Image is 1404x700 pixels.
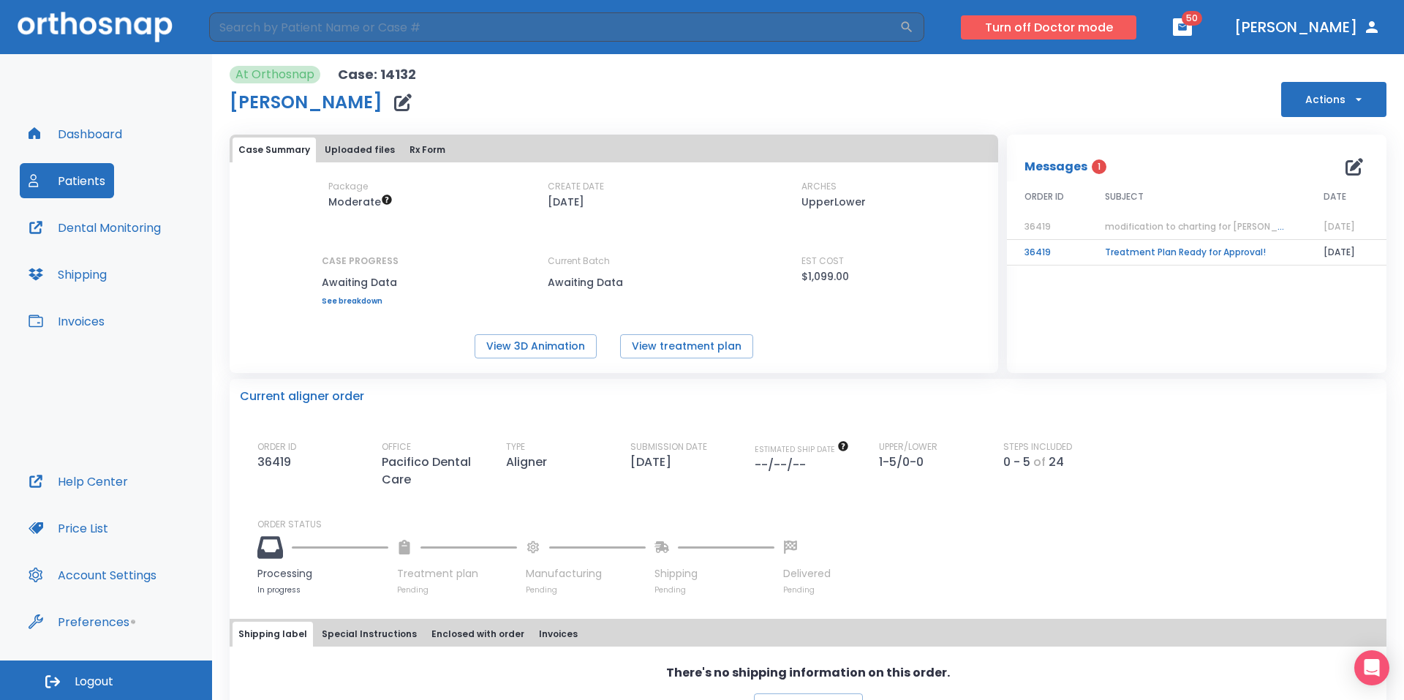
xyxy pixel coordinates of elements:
[1182,11,1202,26] span: 50
[879,454,929,471] p: 1-5/0-0
[961,15,1136,39] button: Turn off Doctor mode
[20,604,138,639] button: Preferences
[404,138,451,162] button: Rx Form
[1354,650,1389,685] div: Open Intercom Messenger
[801,255,844,268] p: EST COST
[322,255,399,268] p: CASE PROGRESS
[319,138,401,162] button: Uploaded files
[233,622,1384,647] div: tabs
[230,94,382,111] h1: [PERSON_NAME]
[382,440,411,454] p: OFFICE
[801,268,849,285] p: $1,099.00
[397,566,517,582] p: Treatment plan
[316,622,423,647] button: Special Instructions
[1092,159,1106,174] span: 1
[620,334,753,358] button: View treatment plan
[1033,454,1046,471] p: of
[127,615,140,628] div: Tooltip anchor
[233,138,316,162] button: Case Summary
[506,440,525,454] p: TYPE
[548,255,679,268] p: Current Batch
[548,274,679,291] p: Awaiting Data
[506,454,553,471] p: Aligner
[75,674,113,690] span: Logout
[526,566,646,582] p: Manufacturing
[533,622,584,647] button: Invoices
[630,454,677,471] p: [DATE]
[257,440,296,454] p: ORDER ID
[1024,220,1051,233] span: 36419
[1281,82,1386,117] button: Actions
[526,584,646,595] p: Pending
[322,297,399,306] a: See breakdown
[666,664,950,682] p: There's no shipping information on this order.
[801,180,837,193] p: ARCHES
[1024,190,1064,203] span: ORDER ID
[1324,220,1355,233] span: [DATE]
[801,193,866,211] p: UpperLower
[382,454,506,489] p: Pacifico Dental Care
[1003,454,1030,471] p: 0 - 5
[20,557,165,592] button: Account Settings
[233,622,313,647] button: Shipping label
[18,12,173,42] img: Orthosnap
[783,584,831,595] p: Pending
[475,334,597,358] button: View 3D Animation
[630,440,707,454] p: SUBMISSION DATE
[20,464,137,499] button: Help Center
[548,193,584,211] p: [DATE]
[322,274,399,291] p: Awaiting Data
[20,257,116,292] button: Shipping
[240,388,364,405] p: Current aligner order
[257,518,1376,531] p: ORDER STATUS
[20,163,114,198] button: Patients
[1105,190,1144,203] span: SUBJECT
[338,66,416,83] p: Case: 14132
[20,511,117,546] button: Price List
[1228,14,1386,40] button: [PERSON_NAME]
[20,210,170,245] button: Dental Monitoring
[426,622,530,647] button: Enclosed with order
[257,566,388,582] p: Processing
[654,566,774,582] p: Shipping
[20,116,131,151] button: Dashboard
[1024,158,1087,176] p: Messages
[1007,240,1087,266] td: 36419
[783,566,831,582] p: Delivered
[1049,454,1064,471] p: 24
[1306,240,1386,266] td: [DATE]
[328,195,393,209] span: Up to 20 Steps (40 aligners)
[397,584,517,595] p: Pending
[755,456,812,474] p: --/--/--
[879,440,937,454] p: UPPER/LOWER
[548,180,604,193] p: CREATE DATE
[20,304,113,339] button: Invoices
[233,138,995,162] div: tabs
[755,444,849,455] span: The date will be available after approving treatment plan
[328,180,368,193] p: Package
[257,454,297,471] p: 36419
[1003,440,1072,454] p: STEPS INCLUDED
[1087,240,1306,266] td: Treatment Plan Ready for Approval!
[235,66,314,83] p: At Orthosnap
[1324,190,1346,203] span: DATE
[257,584,388,595] p: In progress
[209,12,899,42] input: Search by Patient Name or Case #
[654,584,774,595] p: Pending
[1105,220,1356,233] span: modification to charting for [PERSON_NAME], case 14132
